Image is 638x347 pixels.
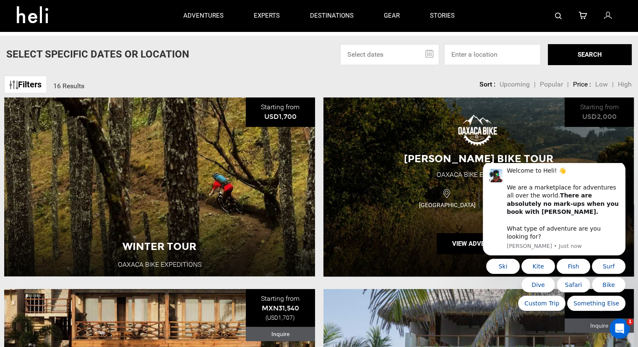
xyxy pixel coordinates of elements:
[183,11,224,20] p: adventures
[4,76,47,94] a: Filters
[86,96,120,111] button: Quick reply: Fish
[555,13,562,19] img: search-bar-icon.svg
[540,80,563,88] span: Popular
[437,170,520,180] div: Oaxaca Bike Expeditions
[437,233,521,254] button: View Adventure
[595,80,608,88] span: Low
[16,96,49,111] button: Quick reply: Ski
[609,318,630,339] iframe: Intercom live chat
[97,133,155,148] button: Quick reply: Something Else
[573,80,591,89] li: Price :
[310,11,354,20] p: destinations
[86,114,120,129] button: Quick reply: Safari
[567,80,569,89] li: |
[6,47,189,61] p: Select Specific Dates Or Location
[404,152,553,165] span: [PERSON_NAME] Bike Tour
[618,80,632,88] span: High
[122,96,155,111] button: Quick reply: Surf
[500,80,530,88] span: Upcoming
[13,96,155,148] div: Quick reply options
[36,4,149,78] div: Message content
[48,133,95,148] button: Quick reply: Custom Trip
[470,163,638,316] iframe: Intercom notifications message
[36,79,149,87] p: Message from Carl, sent Just now
[19,6,32,19] img: Profile image for Carl
[457,114,500,147] img: images
[122,114,155,129] button: Quick reply: Bike
[53,82,84,90] span: 16 Results
[51,96,85,111] button: Quick reply: Kite
[51,114,85,129] button: Quick reply: Dive
[36,4,149,78] div: Welcome to Heli! 👋 We are a marketplace for adventures all over the world. What type of adventure...
[36,29,148,52] b: There are absolutely no mark-ups when you book with [PERSON_NAME].
[417,201,479,209] span: [GEOGRAPHIC_DATA]
[444,44,541,65] input: Enter a location
[534,80,536,89] li: |
[627,318,633,325] span: 1
[548,44,632,65] button: SEARCH
[612,80,614,89] li: |
[254,11,280,20] p: experts
[10,81,18,89] img: btn-icon.svg
[340,44,439,65] input: Select dates
[479,80,495,89] li: Sort :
